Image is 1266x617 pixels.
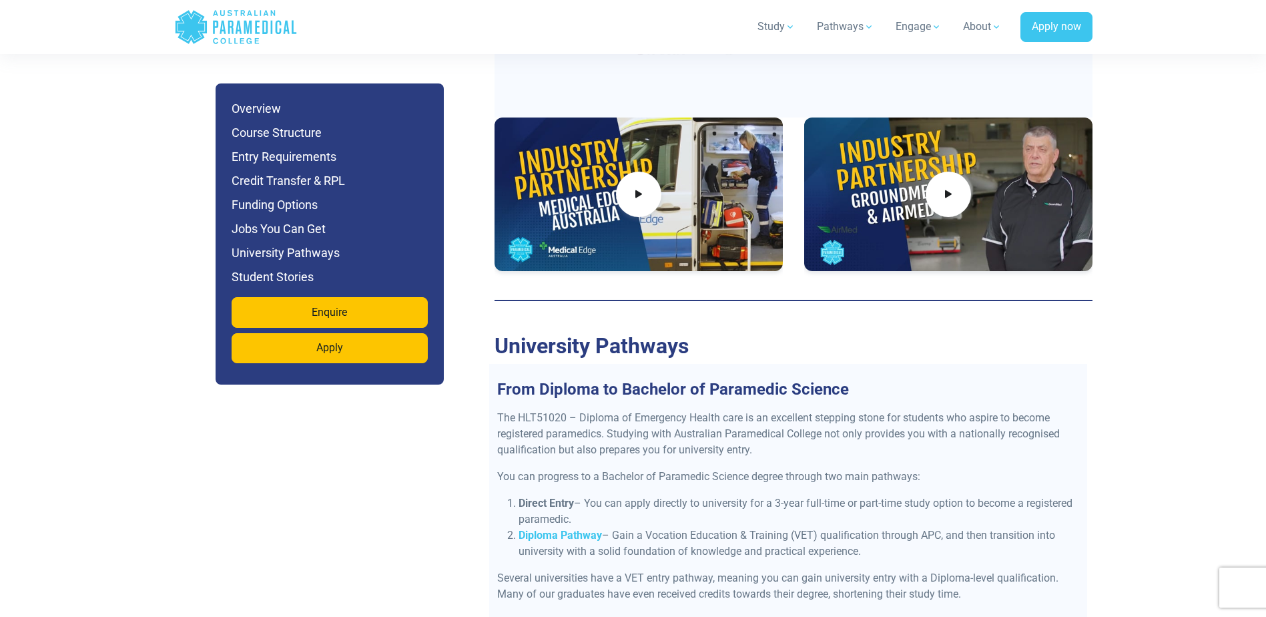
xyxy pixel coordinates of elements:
p: Several universities have a VET entry pathway, meaning you can gain university entry with a Diplo... [497,570,1079,602]
strong: Direct Entry [519,497,574,509]
a: Apply now [1020,12,1092,43]
a: Pathways [809,8,882,45]
li: – You can apply directly to university for a 3-year full-time or part-time study option to become... [519,495,1079,528]
p: The HLT51020 – Diploma of Emergency Health care is an excellent stepping stone for students who a... [497,410,1079,458]
h2: University Pathways [495,333,1092,359]
li: – Gain a Vocation Education & Training (VET) qualification through APC, and then transition into ... [519,528,1079,560]
a: About [955,8,1010,45]
h3: From Diploma to Bachelor of Paramedic Science [489,380,1087,399]
a: Australian Paramedical College [174,5,298,49]
p: You can progress to a Bachelor of Paramedic Science degree through two main pathways: [497,469,1079,485]
a: Engage [888,8,950,45]
a: Study [749,8,804,45]
a: Diploma Pathway [519,529,602,542]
